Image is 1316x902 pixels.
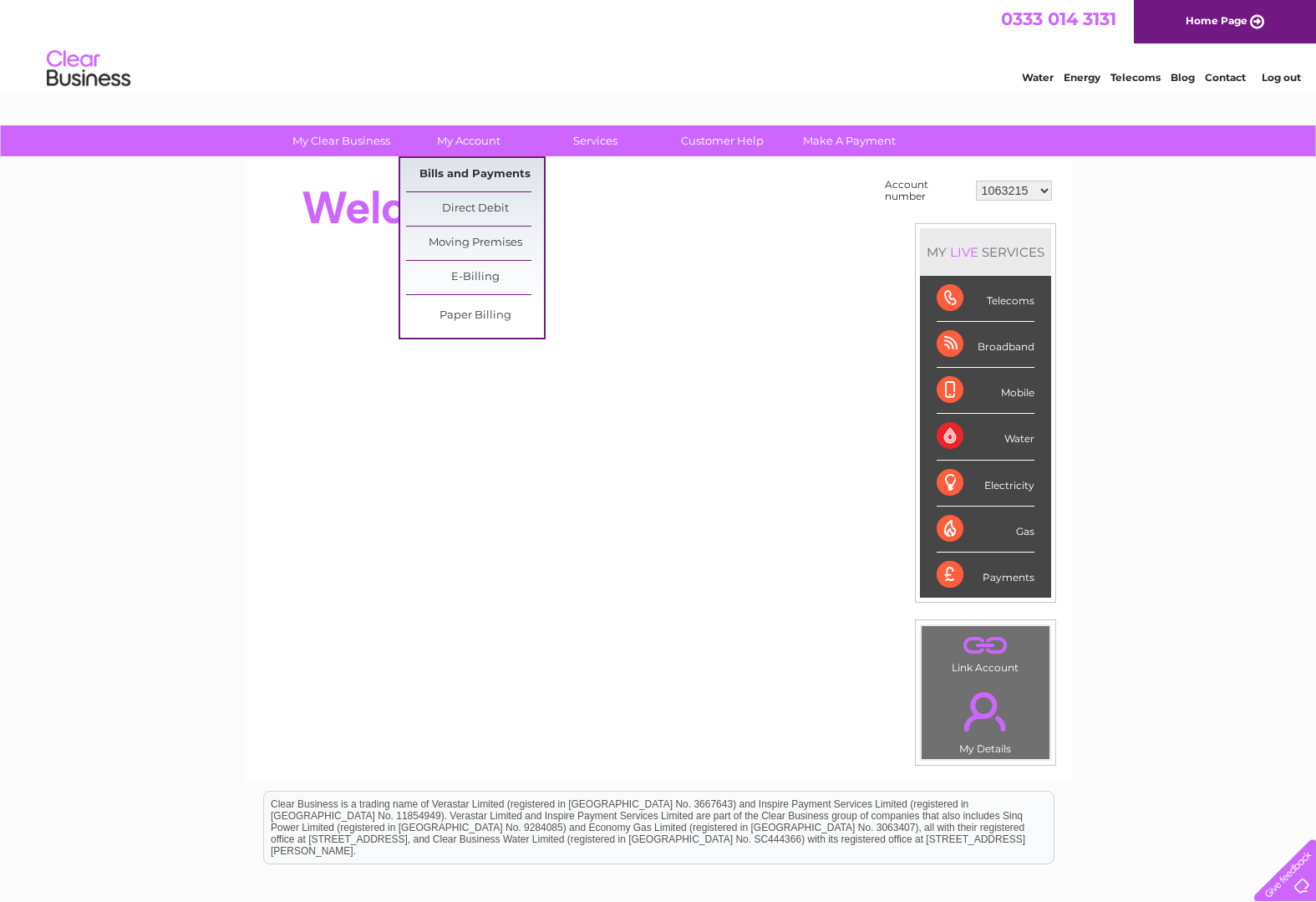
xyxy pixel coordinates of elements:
[937,368,1034,414] div: Mobile
[406,158,544,191] a: Bills and Payments
[653,125,791,156] a: Customer Help
[937,276,1034,322] div: Telecoms
[46,43,131,94] img: logo.png
[1022,71,1054,84] a: Water
[1001,8,1116,29] a: 0333 014 3131
[780,125,918,156] a: Make A Payment
[920,228,1051,276] div: MY SERVICES
[921,678,1050,760] td: My Details
[937,461,1034,507] div: Electricity
[1205,71,1246,84] a: Contact
[937,414,1034,460] div: Water
[1064,71,1100,84] a: Energy
[926,630,1045,660] a: .
[1171,71,1195,84] a: Blog
[937,322,1034,368] div: Broadband
[406,299,544,333] a: Paper Billing
[881,175,972,206] td: Account number
[406,192,544,226] a: Direct Debit
[264,9,1054,81] div: Clear Business is a trading name of Verastar Limited (registered in [GEOGRAPHIC_DATA] No. 3667643...
[526,125,664,156] a: Services
[921,625,1050,678] td: Link Account
[1262,71,1301,84] a: Log out
[1110,71,1161,84] a: Telecoms
[399,125,537,156] a: My Account
[272,125,410,156] a: My Clear Business
[926,682,1045,741] a: .
[937,553,1034,598] div: Payments
[947,244,982,260] div: LIVE
[937,507,1034,553] div: Gas
[406,261,544,294] a: E-Billing
[406,227,544,260] a: Moving Premises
